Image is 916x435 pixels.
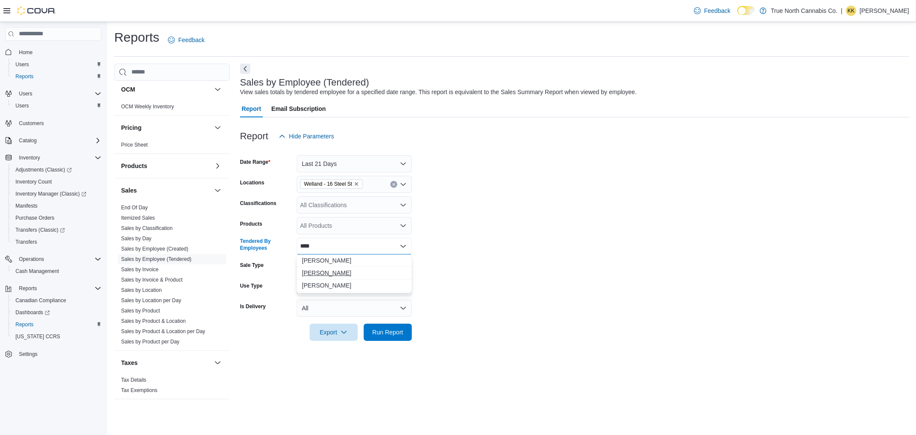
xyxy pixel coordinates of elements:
button: Cash Management [9,265,105,277]
span: [US_STATE] CCRS [15,333,60,340]
button: Transfers [9,236,105,248]
button: Close list of options [400,243,407,250]
a: Sales by Employee (Created) [121,246,189,252]
span: Purchase Orders [12,213,101,223]
div: Choose from the following options [297,254,412,292]
span: Reports [15,73,33,80]
h3: Report [240,131,268,141]
span: Inventory [19,154,40,161]
span: Inventory Count [12,177,101,187]
a: Inventory Count [12,177,55,187]
span: Operations [19,256,44,263]
a: OCM Weekly Inventory [121,104,174,110]
a: Sales by Invoice & Product [121,277,183,283]
a: Settings [15,349,41,359]
img: Cova [17,6,56,15]
span: Home [19,49,33,56]
a: Sales by Product & Location per Day [121,328,205,334]
button: Quincy Bury [297,254,412,267]
span: Manifests [15,202,37,209]
button: Settings [2,348,105,360]
h3: Sales [121,186,137,195]
div: OCM [114,101,230,115]
button: Inventory [15,153,43,163]
a: Home [15,47,36,58]
button: Products [121,162,211,170]
button: Canadian Compliance [9,294,105,306]
div: Sales [114,202,230,350]
button: Manifests [9,200,105,212]
span: Welland - 16 Steel St [304,180,352,188]
button: quintin saresky-ridehalgh [297,267,412,279]
button: Inventory [2,152,105,164]
a: Feedback [691,2,734,19]
a: Sales by Employee (Tendered) [121,256,192,262]
span: Sales by Invoice & Product [121,276,183,283]
span: Users [15,102,29,109]
a: Sales by Product per Day [121,339,180,345]
span: Inventory Manager (Classic) [15,190,86,197]
a: Cash Management [12,266,62,276]
a: Adjustments (Classic) [9,164,105,176]
label: Sale Type [240,262,264,269]
span: Users [15,89,101,99]
span: Catalog [19,137,37,144]
button: Purchase Orders [9,212,105,224]
a: Sales by Invoice [121,267,158,273]
span: KK [848,6,855,16]
span: Adjustments (Classic) [12,165,101,175]
a: Price Sheet [121,142,148,148]
button: Home [2,46,105,58]
span: Inventory [15,153,101,163]
a: Manifests [12,201,41,211]
button: Open list of options [400,222,407,229]
label: Use Type [240,282,262,289]
a: Feedback [164,31,208,49]
span: Canadian Compliance [12,295,101,306]
span: Dashboards [15,309,50,316]
span: Report [242,100,261,117]
a: Sales by Location [121,287,162,293]
label: Is Delivery [240,303,266,310]
button: All [297,300,412,317]
label: Date Range [240,159,271,165]
span: Feedback [178,36,204,44]
h3: Products [121,162,147,170]
span: Email Subscription [271,100,326,117]
h3: Sales by Employee (Tendered) [240,77,369,88]
button: Reports [2,282,105,294]
button: Quinton Durfy-Emerick [297,279,412,292]
button: Open list of options [400,181,407,188]
span: Transfers [12,237,101,247]
span: Sales by Location [121,287,162,294]
a: Canadian Compliance [12,295,70,306]
p: True North Cannabis Co. [771,6,837,16]
label: Tendered By Employees [240,238,293,251]
button: Catalog [15,135,40,146]
a: Sales by Classification [121,225,173,231]
div: Taxes [114,375,230,399]
a: Transfers [12,237,40,247]
a: Dashboards [9,306,105,319]
a: Users [12,101,32,111]
button: Users [9,100,105,112]
span: [PERSON_NAME] [302,281,407,290]
button: Last 21 Days [297,155,412,172]
span: Customers [19,120,44,127]
a: Purchase Orders [12,213,58,223]
span: [PERSON_NAME] [302,269,407,277]
a: [US_STATE] CCRS [12,331,64,342]
a: Reports [12,71,37,82]
span: Reports [12,71,101,82]
button: Users [2,88,105,100]
button: Reports [9,319,105,331]
span: Welland - 16 Steel St [300,179,363,189]
button: Users [15,89,36,99]
a: Tax Exemptions [121,387,158,393]
label: Locations [240,179,265,186]
button: Hide Parameters [275,128,338,145]
span: Sales by Invoice [121,266,158,273]
span: Transfers [15,239,37,245]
